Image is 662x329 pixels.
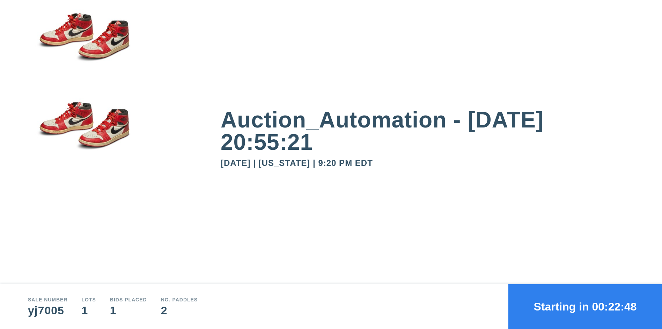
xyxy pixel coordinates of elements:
div: No. Paddles [161,297,198,302]
div: Lots [82,297,96,302]
div: 1 [110,305,147,316]
div: Auction_Automation - [DATE] 20:55:21 [221,109,634,153]
button: Starting in 00:22:48 [508,284,662,329]
div: Bids Placed [110,297,147,302]
div: Sale number [28,297,68,302]
div: 1 [82,305,96,316]
img: small [28,2,140,91]
div: 2 [161,305,198,316]
div: [DATE] | [US_STATE] | 9:20 PM EDT [221,159,634,167]
div: yj7005 [28,305,68,316]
